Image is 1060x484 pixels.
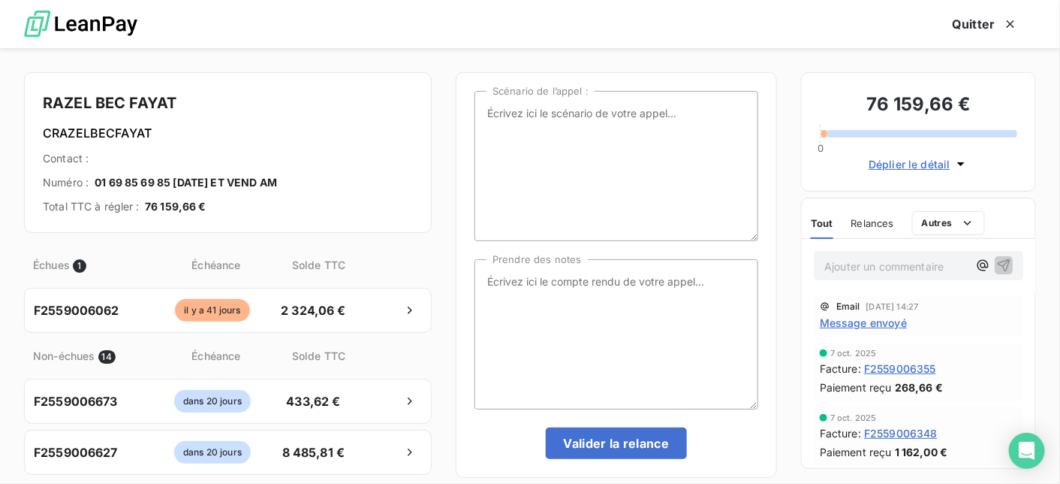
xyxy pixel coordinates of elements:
[864,425,938,441] span: F2559006348
[24,4,137,45] img: logo LeanPay
[851,217,894,229] span: Relances
[830,413,877,422] span: 7 oct. 2025
[98,350,116,364] span: 14
[864,361,936,377] span: F2559006355
[279,257,358,273] span: Solde TTC
[820,361,861,377] span: Facture :
[935,8,1036,40] button: Quitter
[33,348,95,364] span: Non-échues
[43,175,89,190] span: Numéro :
[912,211,985,235] button: Autres
[156,257,276,273] span: Échéance
[43,199,139,214] span: Total TTC à régler :
[1009,433,1045,469] div: Open Intercom Messenger
[836,302,860,311] span: Email
[34,301,119,319] span: F2559006062
[34,392,118,410] span: F2559006673
[174,390,251,413] span: dans 20 jours
[279,348,358,364] span: Solde TTC
[830,349,877,358] span: 7 oct. 2025
[866,302,919,311] span: [DATE] 14:27
[73,259,86,273] span: 1
[820,315,907,331] span: Message envoyé
[43,91,413,115] h4: RAZEL BEC FAYAT
[869,156,950,172] span: Déplier le détail
[43,151,89,166] span: Contact :
[820,425,861,441] span: Facture :
[274,301,353,319] span: 2 324,06 €
[820,444,892,460] span: Paiement reçu
[43,124,413,142] h6: CRAZELBECFAYAT
[895,444,948,460] span: 1 162,00 €
[546,428,688,459] button: Valider la relance
[156,348,276,364] span: Échéance
[820,91,1017,121] h3: 76 159,66 €
[811,217,833,229] span: Tout
[274,443,353,461] span: 8 485,81 €
[33,257,70,273] span: Échues
[818,142,824,154] span: 0
[274,392,353,410] span: 433,62 €
[145,199,206,214] span: 76 159,66 €
[820,380,892,395] span: Paiement reçu
[95,175,277,190] span: 01 69 85 69 85 [DATE] ET VEND AM
[34,443,118,461] span: F2559006627
[895,380,943,395] span: 268,66 €
[175,299,249,322] span: il y a 41 jours
[174,441,251,464] span: dans 20 jours
[864,156,973,173] button: Déplier le détail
